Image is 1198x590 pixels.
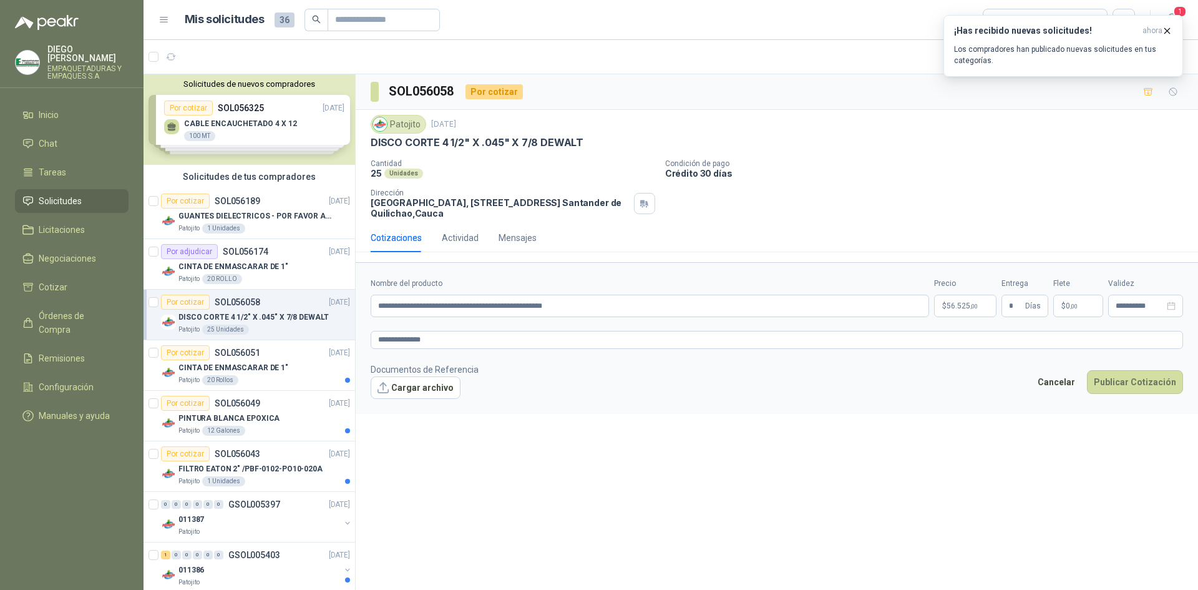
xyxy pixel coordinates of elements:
img: Company Logo [161,315,176,330]
p: $56.525,00 [934,295,996,317]
p: SOL056058 [215,298,260,307]
p: [DATE] [329,195,350,207]
p: 011386 [178,564,204,576]
p: Patojito [178,476,200,486]
div: 0 [172,551,181,559]
img: Company Logo [161,264,176,279]
div: Por cotizar [161,345,210,360]
div: Por cotizar [161,446,210,461]
p: Dirección [371,189,629,197]
a: 0 0 0 0 0 0 GSOL005397[DATE] Company Logo011387Patojito [161,497,353,537]
div: 0 [203,500,213,509]
h3: SOL056058 [389,82,455,101]
div: Por adjudicar [161,244,218,259]
div: 1 [161,551,170,559]
h1: Mis solicitudes [185,11,265,29]
p: Patojito [178,274,200,284]
p: Patojito [178,375,200,385]
p: SOL056051 [215,348,260,357]
label: Nombre del producto [371,278,929,290]
p: SOL056049 [215,399,260,408]
span: Manuales y ayuda [39,409,110,423]
a: Por cotizarSOL056043[DATE] Company LogoFILTRO EATON 2" /PBF-0102-PO10-020APatojito1 Unidades [144,441,355,492]
span: Configuración [39,380,94,394]
button: 1 [1161,9,1183,31]
span: Inicio [39,108,59,122]
span: Chat [39,137,57,150]
div: 0 [203,551,213,559]
label: Flete [1053,278,1103,290]
p: GSOL005397 [228,500,280,509]
div: 12 Galones [202,426,245,436]
div: 0 [182,551,192,559]
div: 0 [172,500,181,509]
img: Company Logo [16,51,39,74]
span: Solicitudes [39,194,82,208]
div: Por cotizar [161,396,210,411]
div: Actividad [442,231,479,245]
span: 1 [1173,6,1187,17]
button: Solicitudes de nuevos compradores [149,79,350,89]
div: 25 Unidades [202,325,249,335]
span: search [312,15,321,24]
span: 0 [1066,302,1078,310]
span: Licitaciones [39,223,85,237]
div: Por cotizar [161,194,210,209]
a: Por cotizarSOL056189[DATE] Company LogoGUANTES DIELECTRICOS - POR FAVOR ADJUNTAR SU FICHA TECNICA... [144,189,355,239]
p: EMPAQUETADURAS Y EMPAQUES S.A [47,65,129,80]
p: DISCO CORTE 4 1/2" X .045" X 7/8 DEWALT [178,312,329,323]
div: Por cotizar [465,84,523,99]
p: 011387 [178,514,204,526]
p: Patojito [178,426,200,436]
span: ,00 [1070,303,1078,310]
h3: ¡Has recibido nuevas solicitudes! [954,26,1137,36]
p: SOL056189 [215,197,260,205]
div: 20 Rollos [202,375,238,385]
div: Solicitudes de tus compradores [144,165,355,189]
button: ¡Has recibido nuevas solicitudes!ahora Los compradores han publicado nuevas solicitudes en tus ca... [943,15,1183,77]
a: Manuales y ayuda [15,404,129,428]
p: CINTA DE ENMASCARAR DE 1" [178,362,288,374]
button: Publicar Cotización [1087,370,1183,394]
p: [DATE] [329,499,350,511]
a: Tareas [15,160,129,184]
div: 20 ROLLO [202,274,242,284]
a: Inicio [15,103,129,127]
img: Company Logo [161,568,176,583]
img: Logo peakr [15,15,79,30]
p: GSOL005403 [228,551,280,559]
label: Validez [1108,278,1183,290]
img: Company Logo [373,117,387,131]
a: Solicitudes [15,189,129,213]
p: DIEGO [PERSON_NAME] [47,45,129,62]
span: Cotizar [39,280,67,294]
label: Entrega [1001,278,1048,290]
p: [DATE] [329,398,350,410]
div: Cotizaciones [371,231,422,245]
p: GUANTES DIELECTRICOS - POR FAVOR ADJUNTAR SU FICHA TECNICA [178,210,334,222]
div: Solicitudes de nuevos compradoresPor cotizarSOL056325[DATE] CABLE ENCAUCHETADO 4 X 12100 MTPor co... [144,74,355,165]
div: Por cotizar [161,295,210,310]
span: Días [1025,295,1041,317]
span: ,00 [970,303,978,310]
div: Patojito [371,115,426,134]
p: Documentos de Referencia [371,363,479,376]
span: ahora [1142,26,1162,36]
div: 1 Unidades [202,224,245,234]
p: [DATE] [329,448,350,460]
p: Patojito [178,325,200,335]
a: Negociaciones [15,247,129,270]
p: [DATE] [329,297,350,308]
div: 1 Unidades [202,476,245,486]
p: Condición de pago [665,159,1193,168]
p: PINTURA BLANCA EPOXICA [178,413,280,425]
p: FILTRO EATON 2" /PBF-0102-PO10-020A [178,463,323,475]
p: CINTA DE ENMASCARAR DE 1" [178,261,288,273]
div: Mensajes [499,231,537,245]
img: Company Logo [161,517,176,532]
div: 0 [214,500,223,509]
button: Cancelar [1031,370,1082,394]
span: $ [1061,302,1066,310]
p: Patojito [178,527,200,537]
a: Por cotizarSOL056051[DATE] Company LogoCINTA DE ENMASCARAR DE 1"Patojito20 Rollos [144,340,355,391]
